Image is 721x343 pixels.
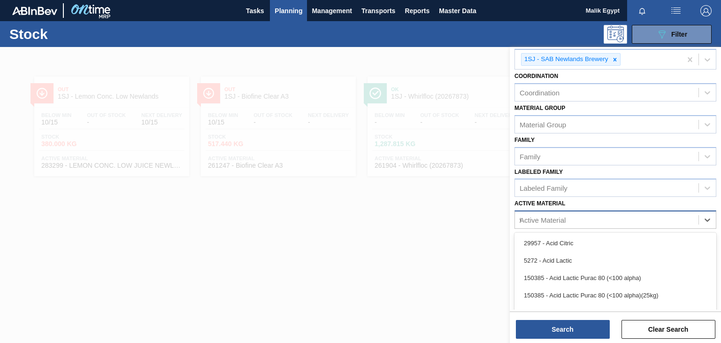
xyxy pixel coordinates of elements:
span: Transports [361,5,395,16]
span: Tasks [245,5,265,16]
button: Notifications [627,4,657,17]
label: Labeled Family [514,169,563,175]
label: Active Material [514,200,565,207]
button: Filter [632,25,712,44]
label: Material Group [514,105,565,111]
div: 29957 - Acid Citric [514,234,716,252]
span: Management [312,5,352,16]
img: TNhmsLtSVTkK8tSr43FrP2fwEKptu5GPRR3wAAAABJRU5ErkJggg== [12,7,57,15]
label: Coordination [514,73,558,79]
h1: Stock [9,29,144,39]
span: Planning [275,5,302,16]
div: 5315 - Acid Malic (RDS and DLS) [514,304,716,321]
div: 1SJ - SAB Newlands Brewery [522,54,610,65]
img: userActions [670,5,682,16]
div: Coordination [520,88,560,96]
span: Master Data [439,5,476,16]
span: Reports [405,5,430,16]
div: Programming: no user selected [604,25,627,44]
img: Logout [700,5,712,16]
div: 150385 - Acid Lactic Purac 80 (<100 alpha)(25kg) [514,287,716,304]
div: 150385 - Acid Lactic Purac 80 (<100 alpha) [514,269,716,287]
div: Family [520,152,540,160]
div: Active Material [520,216,566,224]
label: Family [514,137,535,143]
span: Filter [671,31,687,38]
div: Material Group [520,120,566,128]
div: 5272 - Acid Lactic [514,252,716,269]
div: Labeled Family [520,184,568,192]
